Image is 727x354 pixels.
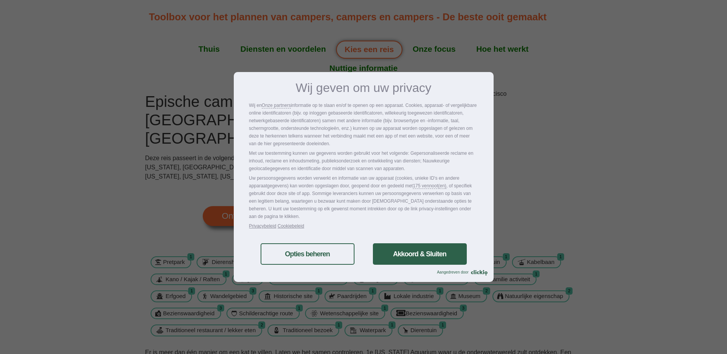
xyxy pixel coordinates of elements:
[249,175,460,188] font: Uw persoonsgegevens worden verwerkt en informatie van uw apparaat (cookies, unieke ID's en andere...
[373,243,467,265] a: Akkoord & Sluiten
[261,243,354,265] a: Opties beheren
[413,182,446,190] a: 175 vennoot(en)
[437,270,471,274] span: Aangedreven door
[249,183,472,219] font: , of specifiek gebruikt door deze site of app. Sommige leveranciers kunnen uw persoonsgegevens ve...
[249,103,477,146] font: informatie op te slaan en/of te openen op een apparaat. Cookies, apparaat- of vergelijkbare onlin...
[249,82,478,94] h3: Wij geven om uw privacy
[249,223,276,229] a: Privacybeleid
[262,102,291,109] a: Onze partners
[277,223,304,229] a: Cookiebeleid
[249,149,478,172] p: Met uw toestemming kunnen uw gegevens worden gebruikt voor het volgende: Gepersonaliseerde reclam...
[249,103,262,108] font: Wij en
